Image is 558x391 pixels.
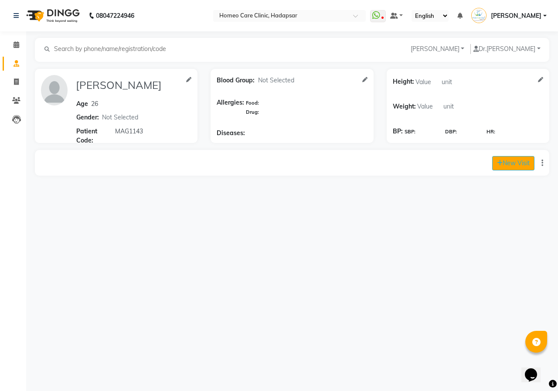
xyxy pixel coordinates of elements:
input: Name [75,75,183,95]
input: Search by phone/name/registration/code [53,44,173,54]
span: BP: [393,127,403,136]
input: Patient Code [114,124,183,138]
input: unit [440,75,466,88]
span: Dr. [473,45,487,53]
span: DBP: [445,128,457,136]
span: Diseases: [217,129,245,138]
input: Value [416,100,442,113]
img: logo [22,3,82,28]
b: 08047224946 [96,3,134,28]
span: [PERSON_NAME] [491,11,541,20]
img: Dr Komal Saste [471,8,487,23]
span: Age [76,100,88,108]
span: SBP: [405,128,415,136]
button: New Visit [492,156,534,170]
span: Gender: [76,113,99,122]
input: unit [442,100,468,113]
span: Patient Code: [76,127,113,145]
input: Value [414,75,440,88]
iframe: chat widget [521,356,549,382]
span: Drug: [246,109,259,115]
span: HR: [487,128,495,136]
img: profile [41,75,68,105]
button: [PERSON_NAME] [408,44,467,54]
span: Blood Group: [217,76,255,85]
button: Dr.[PERSON_NAME] [470,44,543,54]
span: Height: [393,75,414,88]
span: Weight: [393,100,416,113]
span: Allergies: [217,98,244,116]
span: Food: [246,100,259,106]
